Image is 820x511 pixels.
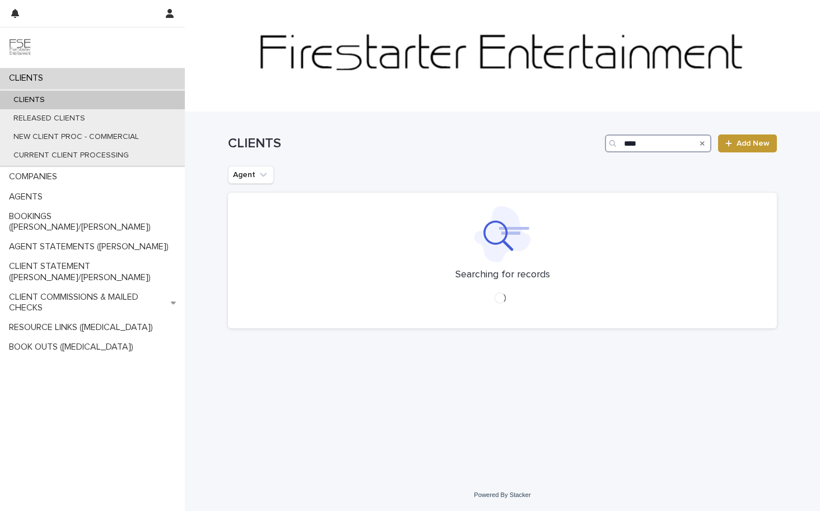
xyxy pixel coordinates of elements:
[4,132,148,142] p: NEW CLIENT PROC - COMMERCIAL
[718,134,777,152] a: Add New
[9,36,31,59] img: 9JgRvJ3ETPGCJDhvPVA5
[4,241,178,252] p: AGENT STATEMENTS ([PERSON_NAME])
[4,73,52,83] p: CLIENTS
[4,151,138,160] p: CURRENT CLIENT PROCESSING
[4,171,66,182] p: COMPANIES
[4,261,185,282] p: CLIENT STATEMENT ([PERSON_NAME]/[PERSON_NAME])
[4,95,54,105] p: CLIENTS
[228,166,274,184] button: Agent
[455,269,550,281] p: Searching for records
[4,322,162,333] p: RESOURCE LINKS ([MEDICAL_DATA])
[4,342,142,352] p: BOOK OUTS ([MEDICAL_DATA])
[474,491,530,498] a: Powered By Stacker
[4,114,94,123] p: RELEASED CLIENTS
[4,192,52,202] p: AGENTS
[737,140,770,147] span: Add New
[605,134,711,152] input: Search
[4,211,185,233] p: BOOKINGS ([PERSON_NAME]/[PERSON_NAME])
[228,136,600,152] h1: CLIENTS
[4,292,171,313] p: CLIENT COMMISSIONS & MAILED CHECKS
